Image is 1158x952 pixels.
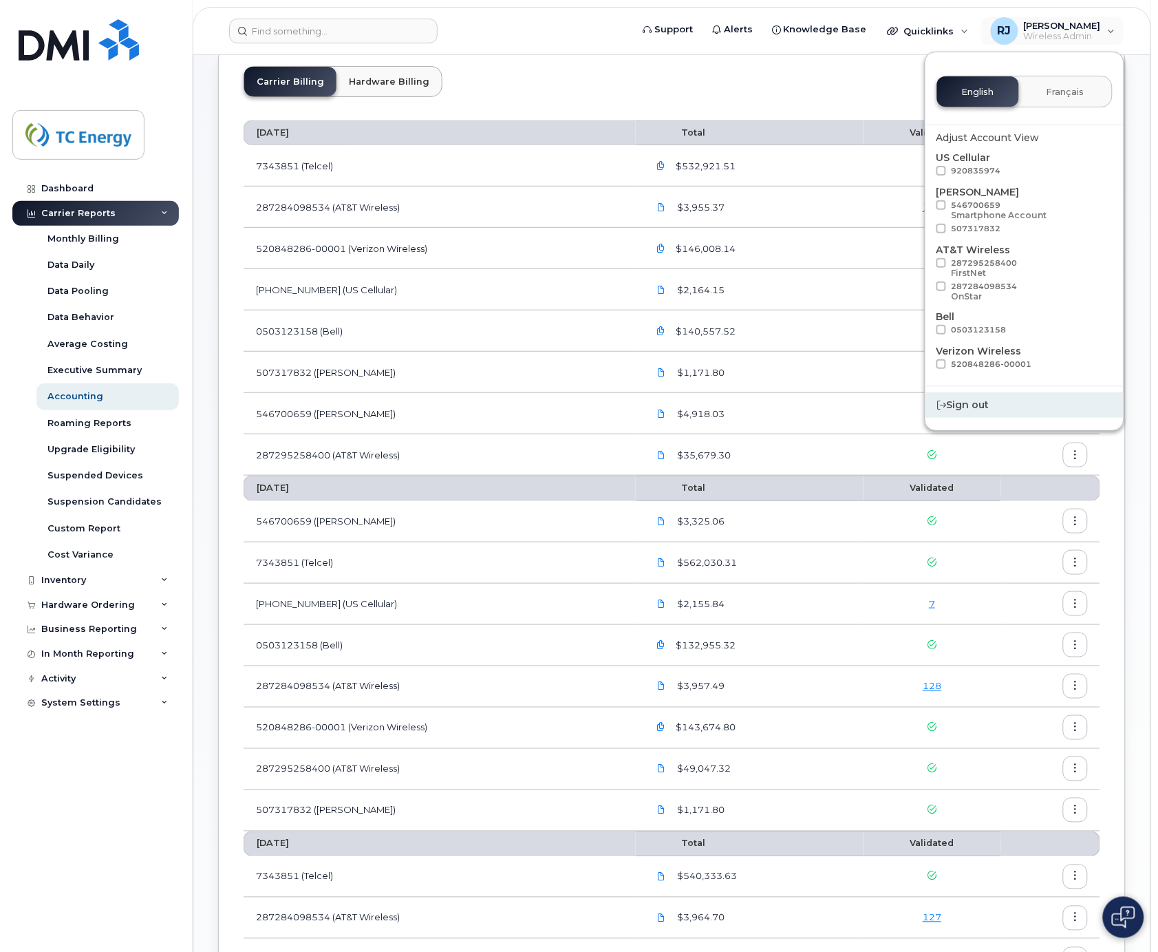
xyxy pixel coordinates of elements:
[244,666,636,708] td: 287284098534 (AT&T Wireless)
[244,187,636,228] td: 287284098534 (AT&T Wireless)
[244,625,636,666] td: 0503123158 (Bell)
[648,443,674,467] a: 287295258400_20250211_F.pdf
[244,501,636,542] td: 546700659 ([PERSON_NAME])
[952,224,1001,233] span: 507317832
[878,17,978,45] div: Quicklinks
[648,865,674,889] a: RReporteFyc_522434_522434.xlsx
[904,25,954,36] span: Quicklinks
[923,681,941,692] a: 128
[244,790,636,832] td: 507317832 ([PERSON_NAME])
[936,185,1113,237] div: [PERSON_NAME]
[648,509,674,533] a: Rogers-Jan08_2025-2932798354.pdf
[1024,20,1101,31] span: [PERSON_NAME]
[648,483,705,493] span: Total
[336,67,442,96] a: Hardware Billing
[244,856,636,898] td: 7343851 (Telcel)
[244,476,636,500] th: [DATE]
[229,19,438,43] input: Find something...
[244,434,636,476] td: 287295258400 (AT&T Wireless)
[648,127,705,138] span: Total
[674,680,725,693] span: $3,957.49
[648,757,674,781] a: 287295258400_20250111_F.pdf
[244,708,636,749] td: 520848286-00001 (Verizon Wireless)
[648,798,674,823] a: Rogers-Jan08_2025-2932798384.pdf
[674,284,725,297] span: $2,164.15
[244,542,636,584] td: 7343851 (Telcel)
[673,242,736,255] span: $146,008.14
[674,597,725,611] span: $2,155.84
[1047,87,1084,98] span: Français
[674,201,725,214] span: $3,955.37
[703,16,762,43] a: Alerts
[1112,907,1135,929] img: Open chat
[674,556,737,569] span: $562,030.31
[952,210,1047,220] div: Smartphone Account
[923,912,941,923] a: 127
[952,200,1047,220] span: 546700659
[244,352,636,393] td: 507317832 ([PERSON_NAME])
[648,401,674,425] a: Rogers-Feb08_2025-2946905382.pdf
[864,120,1001,145] th: Validated
[936,310,1113,339] div: Bell
[952,282,1018,302] span: 287284098534
[998,23,1011,39] span: RJ
[648,360,674,384] a: Rogers-Feb08_2025-2946906103.pdf
[864,832,1001,856] th: Validated
[674,408,725,421] span: $4,918.03
[936,379,1113,408] div: Telcel
[936,131,1113,145] div: Adjust Account View
[244,393,636,434] td: 546700659 ([PERSON_NAME])
[674,763,731,776] span: $49,047.32
[648,838,705,849] span: Total
[929,598,935,609] a: 7
[864,476,1001,500] th: Validated
[648,675,674,699] a: 287284098534_20250101_F.pdf
[244,898,636,939] td: 287284098534 (AT&T Wireless)
[674,366,725,379] span: $1,171.80
[952,258,1018,278] span: 287295258400
[952,268,1018,278] div: FirstNet
[648,277,674,302] a: US Cellular 920835974 02082025 FEB save to file.pdf
[648,906,674,930] a: 287284098534_20241201_F.pdf
[648,551,674,575] a: Facturacionyconsumo_Reportesejecutivo_76745.xlsx
[244,310,636,352] td: 0503123158 (Bell)
[936,151,1113,180] div: US Cellular
[244,145,636,187] td: 7343851 (Telcel)
[923,202,941,213] a: 128
[244,228,636,269] td: 520848286-00001 (Verizon Wireless)
[673,325,736,338] span: $140,557.52
[648,195,674,219] a: 287284098534_20250201_F.pdf
[674,870,737,883] span: $540,333.63
[981,17,1125,45] div: Renay John
[952,291,1018,302] div: OnStar
[784,23,867,36] span: Knowledge Base
[952,359,1032,369] span: 520848286-00001
[244,832,636,856] th: [DATE]
[674,449,731,462] span: $35,679.30
[654,23,693,36] span: Support
[633,16,703,43] a: Support
[244,584,636,625] td: [PHONE_NUMBER] (US Cellular)
[674,911,725,924] span: $3,964.70
[724,23,753,36] span: Alerts
[936,243,1113,304] div: AT&T Wireless
[925,392,1124,418] div: Sign out
[673,639,736,652] span: $132,955.32
[952,325,1007,335] span: 0503123158
[762,16,877,43] a: Knowledge Base
[673,721,736,734] span: $143,674.80
[1024,31,1101,42] span: Wireless Admin
[673,160,736,173] span: $532,921.51
[952,166,1001,176] span: 920835974
[674,515,725,528] span: $3,325.06
[674,804,725,817] span: $1,171.80
[936,344,1113,373] div: Verizon Wireless
[648,592,674,616] a: US Cellular 920835974 01082025 JAN.pdf
[244,120,636,145] th: [DATE]
[244,749,636,790] td: 287295258400 (AT&T Wireless)
[244,269,636,310] td: [PHONE_NUMBER] (US Cellular)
